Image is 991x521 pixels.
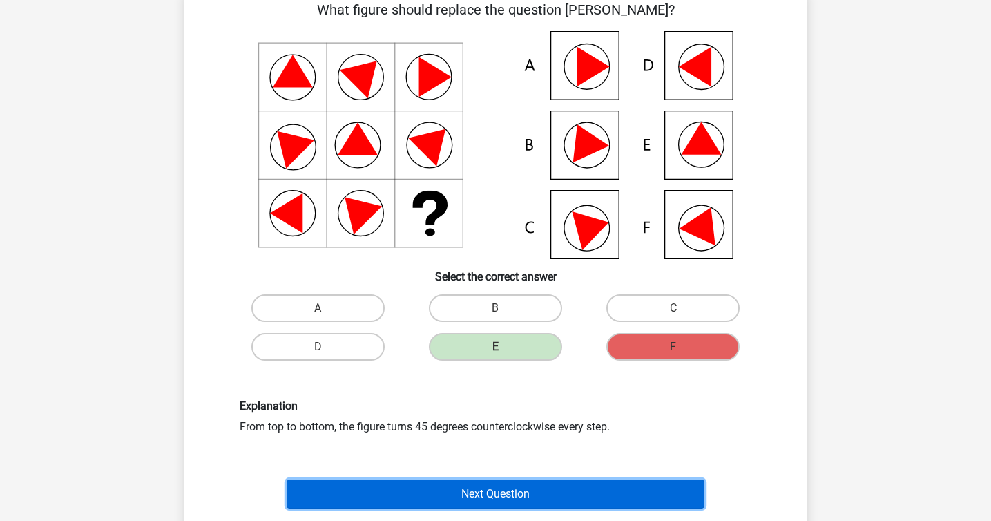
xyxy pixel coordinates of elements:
label: B [429,294,562,322]
button: Next Question [287,480,704,509]
label: D [251,333,385,361]
label: E [429,333,562,361]
div: From top to bottom, the figure turns 45 degrees counterclockwise every step. [229,399,762,435]
h6: Select the correct answer [206,259,785,283]
label: C [606,294,740,322]
h6: Explanation [240,399,752,413]
label: F [606,333,740,361]
label: A [251,294,385,322]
